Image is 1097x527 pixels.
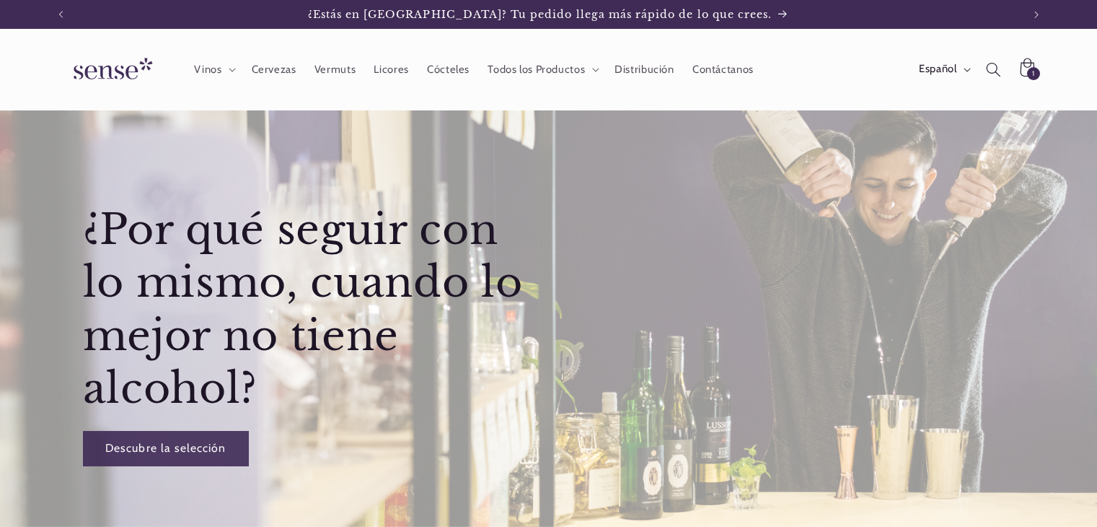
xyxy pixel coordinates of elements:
summary: Todos los Productos [479,53,606,85]
span: 1 [1032,67,1035,80]
img: Sense [56,49,164,90]
a: Distribución [606,53,684,85]
summary: Vinos [185,53,242,85]
span: Contáctanos [692,63,754,77]
span: Vinos [194,63,221,77]
span: Cócteles [427,63,470,77]
a: Cervezas [242,53,305,85]
span: Cervezas [252,63,296,77]
span: Distribución [614,63,674,77]
a: Sense [50,43,170,96]
span: Español [919,61,956,77]
a: Contáctanos [683,53,762,85]
h2: ¿Por qué seguir con lo mismo, cuando lo mejor no tiene alcohol? [83,204,545,416]
span: Vermuts [314,63,356,77]
a: Cócteles [418,53,478,85]
button: Español [909,55,977,84]
a: Descubre la selección [83,431,249,466]
a: Vermuts [305,53,365,85]
span: Todos los Productos [488,63,585,77]
span: Licores [374,63,408,77]
a: Licores [365,53,418,85]
summary: Búsqueda [977,53,1010,86]
span: ¿Estás en [GEOGRAPHIC_DATA]? Tu pedido llega más rápido de lo que crees. [308,8,772,21]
